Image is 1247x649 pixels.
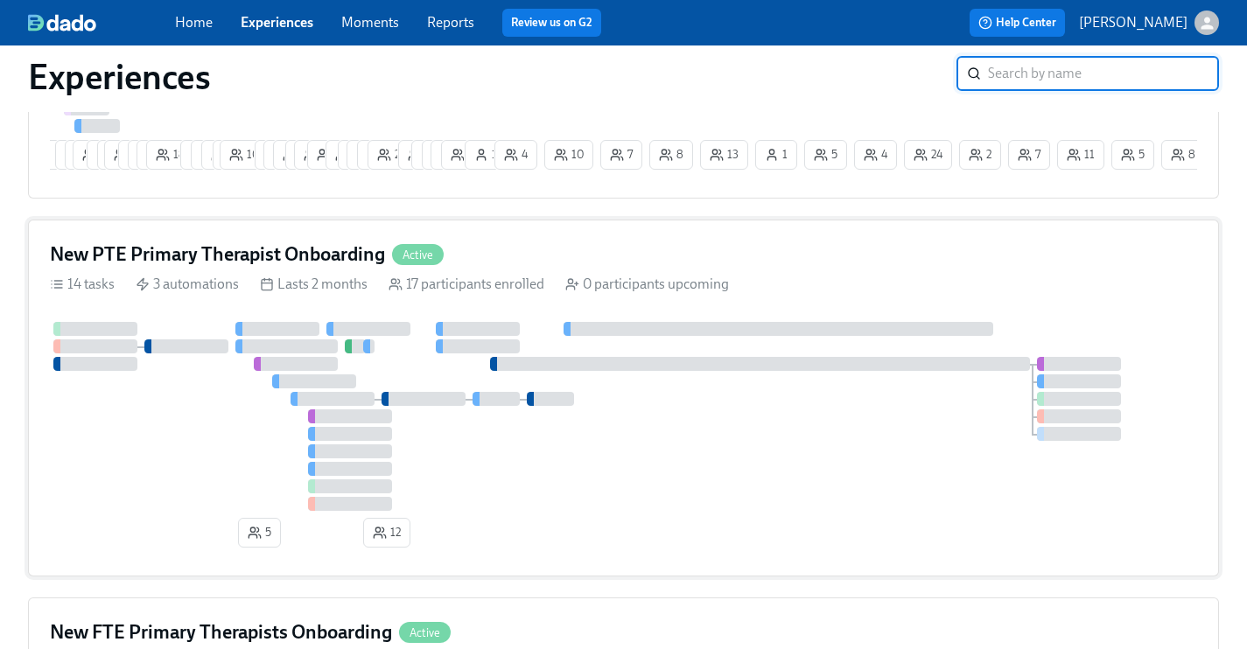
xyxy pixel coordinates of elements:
a: New PTE Primary Therapist OnboardingActive14 tasks 3 automations Lasts 2 months 17 participants e... [28,220,1219,576]
input: Search by name [988,56,1219,91]
span: 23 [304,146,333,164]
button: 1 [465,140,507,170]
button: 10 [398,140,447,170]
span: 15 [367,146,396,164]
button: 7 [255,140,297,170]
span: 18 [156,146,186,164]
h4: New FTE Primary Therapists Onboarding [50,619,392,646]
button: 12 [347,140,394,170]
span: 5 [248,524,271,541]
h4: New PTE Primary Therapist Onboarding [50,241,385,268]
button: 8 [649,140,693,170]
span: 19 [114,146,144,164]
span: 4 [504,146,528,164]
button: 8 [128,140,172,170]
button: 25 [368,140,416,170]
span: Active [392,248,444,262]
button: 5 [1111,140,1154,170]
h1: Experiences [28,56,211,98]
button: 9 [338,140,382,170]
a: Home [175,14,213,31]
a: dado [28,14,175,31]
button: 3 [307,140,350,170]
span: 15 [283,146,312,164]
span: 5 [1121,146,1145,164]
p: [PERSON_NAME] [1079,13,1187,32]
span: 24 [914,146,942,164]
button: 13 [700,140,748,170]
button: 11 [326,140,373,170]
button: 29 [73,140,122,170]
button: 14 [431,140,479,170]
button: 6 [422,140,466,170]
button: 24 [904,140,952,170]
span: 8 [1171,146,1195,164]
span: 9 [190,146,214,164]
button: 5 [804,140,847,170]
span: 8 [200,146,225,164]
span: 25 [377,146,406,164]
span: 15 [451,146,480,164]
button: 23 [294,140,342,170]
span: 2 [969,146,991,164]
div: 17 participants enrolled [389,275,544,294]
span: 11 [1067,146,1095,164]
button: 15 [357,140,405,170]
button: 18 [146,140,195,170]
span: 1 [474,146,497,164]
span: 14 [440,146,469,164]
button: 12 [137,140,184,170]
span: 3 [317,146,340,164]
button: 7 [1008,140,1050,170]
span: 12 [373,524,401,541]
span: 10 [229,146,259,164]
div: 3 automations [136,275,239,294]
span: 13 [710,146,739,164]
span: 5 [814,146,837,164]
button: 5 [213,140,256,170]
span: 9 [211,146,235,164]
span: 7 [610,146,633,164]
span: 29 [82,146,112,164]
button: 1 [755,140,797,170]
button: 7 [600,140,642,170]
button: 6 [411,140,455,170]
button: 12 [363,518,410,548]
button: 4 [87,140,130,170]
span: 7 [1018,146,1040,164]
a: Review us on G2 [511,14,592,31]
button: 8 [191,140,235,170]
span: 10 [408,146,438,164]
button: 2 [97,140,139,170]
button: 15 [441,140,489,170]
button: 2 [959,140,1001,170]
div: 14 tasks [50,275,115,294]
button: 10 [220,140,269,170]
button: 9 [201,140,245,170]
span: 8 [659,146,683,164]
span: 4 [864,146,887,164]
button: 15 [273,140,321,170]
div: 0 participants upcoming [565,275,729,294]
span: 11 [335,146,363,164]
button: 4 [854,140,897,170]
button: Help Center [970,9,1065,37]
a: Experiences [241,14,313,31]
button: 5 [238,518,281,548]
button: Review us on G2 [502,9,601,37]
button: 4 [494,140,537,170]
button: 19 [104,140,153,170]
span: 6 [421,146,445,164]
button: 6 [285,140,329,170]
button: 8 [65,140,109,170]
div: Lasts 2 months [260,275,368,294]
img: dado [28,14,96,31]
button: 7 [118,140,160,170]
button: 4 [55,140,98,170]
span: 10 [554,146,584,164]
button: 8 [1161,140,1205,170]
button: 10 [544,140,593,170]
span: Active [399,626,451,639]
button: [PERSON_NAME] [1079,10,1219,35]
button: 9 [180,140,224,170]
